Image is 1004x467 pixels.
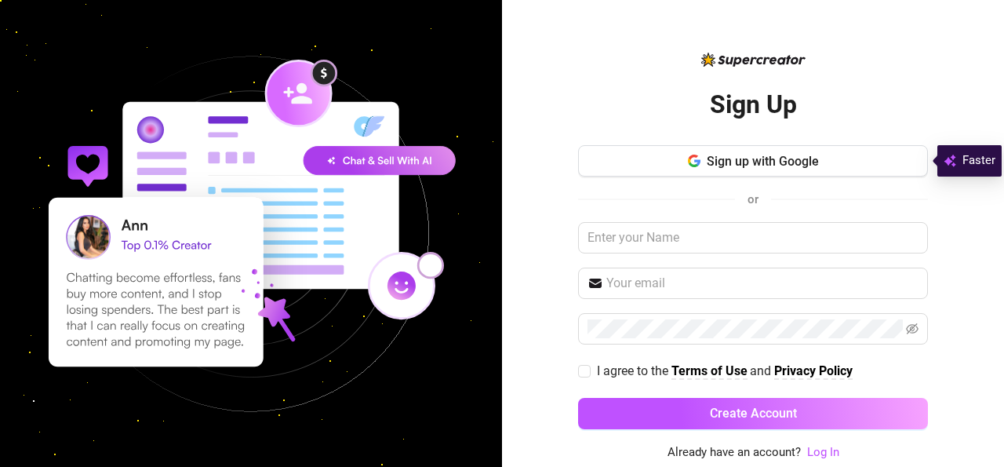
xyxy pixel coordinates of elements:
[668,443,801,462] span: Already have an account?
[671,363,748,380] a: Terms of Use
[597,363,671,378] span: I agree to the
[578,398,928,429] button: Create Account
[701,53,806,67] img: logo-BBDzfeDw.svg
[944,151,956,170] img: svg%3e
[578,145,928,177] button: Sign up with Google
[962,151,995,170] span: Faster
[906,323,919,335] span: eye-invisible
[606,274,919,293] input: Your email
[750,363,774,378] span: and
[578,222,928,254] input: Enter your Name
[807,443,839,462] a: Log In
[707,154,819,169] span: Sign up with Google
[710,406,797,421] span: Create Account
[774,363,853,380] a: Privacy Policy
[671,363,748,378] strong: Terms of Use
[710,89,797,121] h2: Sign Up
[807,445,839,459] a: Log In
[748,192,758,206] span: or
[774,363,853,378] strong: Privacy Policy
